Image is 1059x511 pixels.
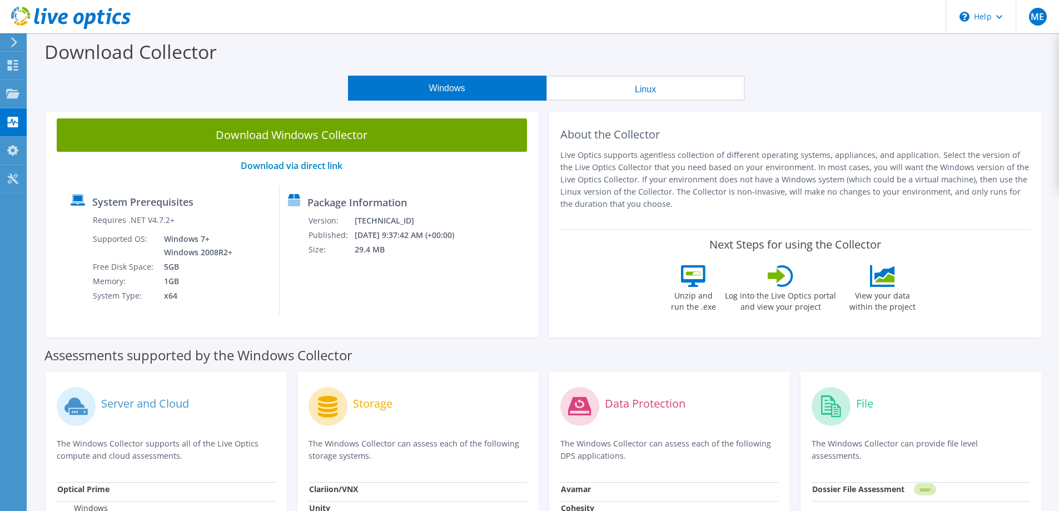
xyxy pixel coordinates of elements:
[92,274,156,289] td: Memory:
[353,398,392,409] label: Storage
[560,128,1031,141] h2: About the Collector
[156,232,235,260] td: Windows 7+ Windows 2008R2+
[309,438,527,462] p: The Windows Collector can assess each of the following storage systems.
[93,215,175,226] label: Requires .NET V4.7.2+
[57,118,527,152] a: Download Windows Collector
[308,242,354,257] td: Size:
[856,398,873,409] label: File
[241,160,342,172] a: Download via direct link
[92,232,156,260] td: Supported OS:
[348,76,546,101] button: Windows
[842,287,922,312] label: View your data within the project
[92,260,156,274] td: Free Disk Space:
[156,289,235,303] td: x64
[309,484,358,494] strong: Clariion/VNX
[605,398,685,409] label: Data Protection
[1029,8,1047,26] span: ME
[307,197,407,208] label: Package Information
[560,438,779,462] p: The Windows Collector can assess each of the following DPS applications.
[812,438,1030,462] p: The Windows Collector can provide file level assessments.
[959,12,969,22] svg: \n
[560,149,1031,210] p: Live Optics supports agentless collection of different operating systems, appliances, and applica...
[57,484,110,494] strong: Optical Prime
[812,484,904,494] strong: Dossier File Assessment
[156,274,235,289] td: 1GB
[546,76,745,101] button: Linux
[354,242,469,257] td: 29.4 MB
[354,214,469,228] td: [TECHNICAL_ID]
[92,289,156,303] td: System Type:
[57,438,275,462] p: The Windows Collector supports all of the Live Optics compute and cloud assessments.
[724,287,837,312] label: Log into the Live Optics portal and view your project
[308,214,354,228] td: Version:
[561,484,591,494] strong: Avamar
[92,196,193,207] label: System Prerequisites
[709,238,881,251] label: Next Steps for using the Collector
[354,228,469,242] td: [DATE] 9:37:42 AM (+00:00)
[308,228,354,242] td: Published:
[668,287,719,312] label: Unzip and run the .exe
[101,398,189,409] label: Server and Cloud
[919,487,931,493] tspan: NEW!
[44,39,217,65] label: Download Collector
[44,350,352,361] label: Assessments supported by the Windows Collector
[156,260,235,274] td: 5GB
